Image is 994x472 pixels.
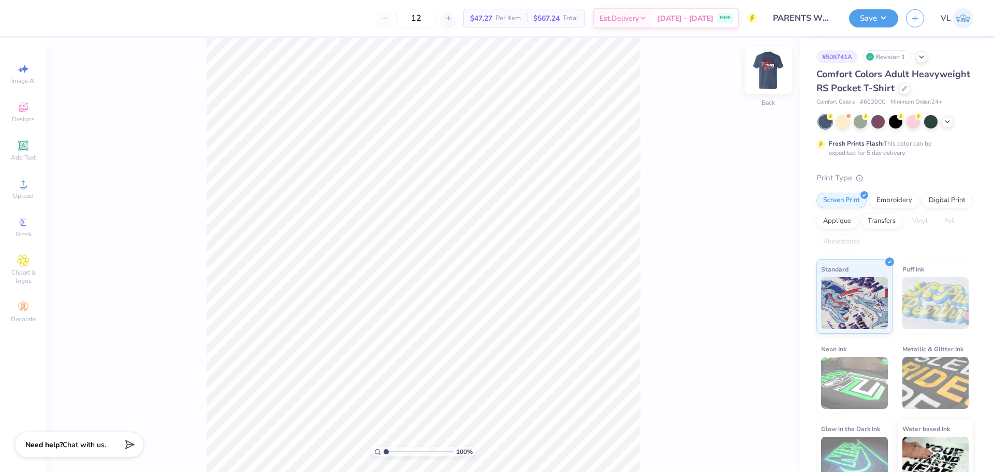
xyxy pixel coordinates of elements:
span: Water based Ink [902,423,950,434]
div: Digital Print [922,193,972,208]
div: Rhinestones [816,234,867,250]
span: Upload [13,192,34,200]
div: Applique [816,213,858,229]
span: 100 % [456,447,473,456]
span: Standard [821,264,849,275]
span: [DATE] - [DATE] [657,13,713,24]
div: Print Type [816,172,973,184]
div: Screen Print [816,193,867,208]
span: Greek [16,230,32,238]
div: Revision 1 [863,50,911,63]
span: Per Item [495,13,521,24]
span: Glow in the Dark Ink [821,423,880,434]
span: Image AI [11,77,36,85]
img: Back [748,50,789,91]
span: Metallic & Glitter Ink [902,344,963,354]
img: Vincent Lloyd Laurel [953,8,973,28]
div: Transfers [861,213,902,229]
img: Neon Ink [821,357,888,409]
span: Neon Ink [821,344,846,354]
span: Comfort Colors [816,98,855,107]
span: Est. Delivery [600,13,639,24]
div: This color can be expedited for 5 day delivery. [829,139,956,158]
span: Decorate [11,315,36,323]
span: Puff Ink [902,264,924,275]
input: Untitled Design [765,8,841,28]
span: Comfort Colors Adult Heavyweight RS Pocket T-Shirt [816,68,970,94]
div: Back [762,98,775,107]
strong: Fresh Prints Flash: [829,139,884,148]
img: Puff Ink [902,277,969,329]
strong: Need help? [25,440,63,450]
span: FREE [720,15,730,22]
span: Add Text [11,153,36,162]
input: – – [396,9,436,27]
span: Total [563,13,578,24]
span: Chat with us. [63,440,106,450]
span: Minimum Order: 24 + [890,98,942,107]
div: Embroidery [870,193,919,208]
span: $567.24 [533,13,560,24]
button: Save [849,9,898,27]
span: VL [941,12,951,24]
span: $47.27 [470,13,492,24]
div: Vinyl [905,213,934,229]
span: # 6030CC [860,98,885,107]
span: Designs [12,115,35,123]
img: Metallic & Glitter Ink [902,357,969,409]
a: VL [941,8,973,28]
img: Standard [821,277,888,329]
div: Foil [938,213,962,229]
span: Clipart & logos [5,268,41,285]
div: # 508741A [816,50,858,63]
